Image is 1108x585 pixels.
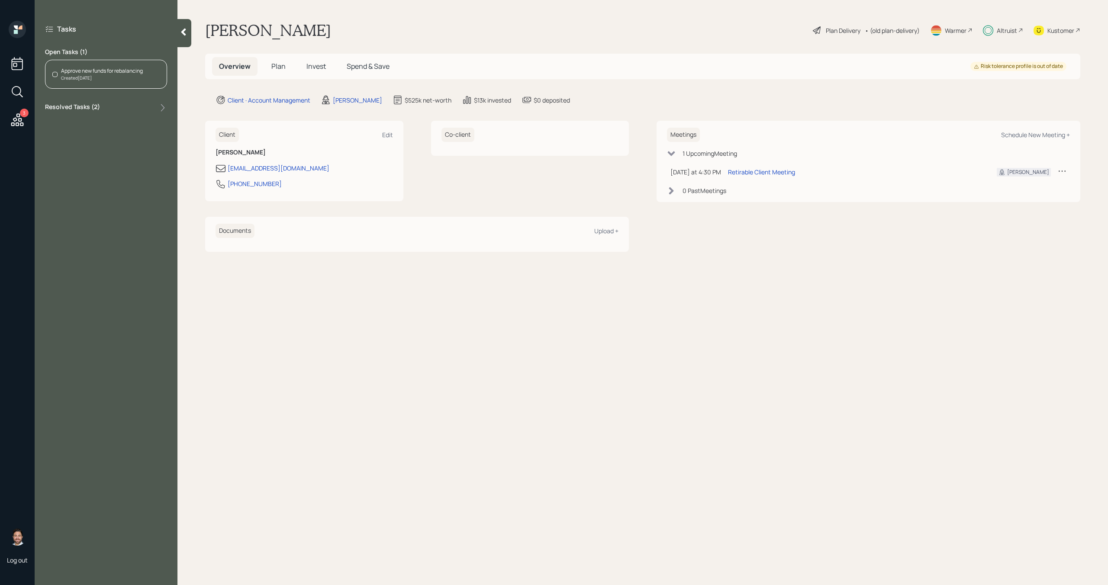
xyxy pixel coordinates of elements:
div: Client · Account Management [228,96,310,105]
span: Overview [219,61,251,71]
img: michael-russo-headshot.png [9,528,26,546]
h6: Co-client [441,128,474,142]
label: Tasks [57,24,76,34]
label: Open Tasks ( 1 ) [45,48,167,56]
div: Warmer [945,26,966,35]
h6: Documents [216,224,254,238]
h1: [PERSON_NAME] [205,21,331,40]
div: 1 Upcoming Meeting [683,149,737,158]
div: Approve new funds for rebalancing [61,67,143,75]
div: 0 Past Meeting s [683,186,726,195]
div: Edit [382,131,393,139]
div: [EMAIL_ADDRESS][DOMAIN_NAME] [228,164,329,173]
div: [DATE] at 4:30 PM [670,167,721,177]
div: Altruist [997,26,1017,35]
h6: Meetings [667,128,700,142]
div: • (old plan-delivery) [865,26,920,35]
div: [PHONE_NUMBER] [228,179,282,188]
span: Plan [271,61,286,71]
div: $13k invested [474,96,511,105]
label: Resolved Tasks ( 2 ) [45,103,100,113]
h6: Client [216,128,239,142]
div: [PERSON_NAME] [1007,168,1049,176]
span: Spend & Save [347,61,390,71]
div: Schedule New Meeting + [1001,131,1070,139]
div: Log out [7,556,28,564]
div: 3 [20,109,29,117]
div: [PERSON_NAME] [333,96,382,105]
span: Invest [306,61,326,71]
div: $525k net-worth [405,96,451,105]
div: Created [DATE] [61,75,143,81]
h6: [PERSON_NAME] [216,149,393,156]
div: Plan Delivery [826,26,860,35]
div: Upload + [594,227,618,235]
div: Retirable Client Meeting [728,167,795,177]
div: Risk tolerance profile is out of date [974,63,1063,70]
div: Kustomer [1047,26,1074,35]
div: $0 deposited [534,96,570,105]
